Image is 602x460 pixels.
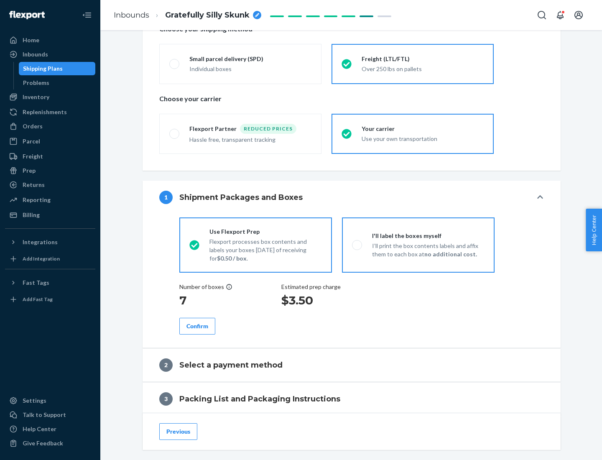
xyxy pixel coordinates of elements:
div: Help Center [23,425,56,433]
div: Replenishments [23,108,67,116]
div: Returns [23,181,45,189]
div: Billing [23,211,40,219]
p: Flexport processes box contents and labels your boxes [DATE] of receiving for . [209,238,322,263]
button: 2Select a payment method [143,348,561,382]
div: Parcel [23,137,40,146]
a: Talk to Support [5,408,95,422]
h1: $3.50 [281,293,341,308]
img: Flexport logo [9,11,45,19]
button: Integrations [5,235,95,249]
div: Small parcel delivery (SPD) [189,55,311,63]
div: Over 250 lbs on pallets [362,65,484,73]
div: Number of boxes [179,283,232,291]
a: Inbounds [5,48,95,61]
div: Individual boxes [189,65,311,73]
div: 1 [159,191,173,204]
div: Add Fast Tag [23,296,53,303]
button: Confirm [179,318,215,335]
a: Parcel [5,135,95,148]
div: Shipping Plans [23,64,63,73]
button: Fast Tags [5,276,95,289]
div: Confirm [186,322,208,330]
h4: Shipment Packages and Boxes [179,192,303,203]
div: Reporting [23,196,51,204]
a: Problems [19,76,96,89]
strong: no additional cost. [424,250,477,258]
div: Use Flexport Prep [209,227,322,236]
div: Fast Tags [23,279,49,287]
div: Add Integration [23,255,60,262]
div: 3 [159,392,173,406]
button: Give Feedback [5,437,95,450]
a: Home [5,33,95,47]
button: Previous [159,423,197,440]
div: Freight [23,152,43,161]
div: Problems [23,79,49,87]
a: Help Center [5,422,95,436]
button: Help Center [586,209,602,251]
div: Home [23,36,39,44]
div: Use your own transportation [362,135,484,143]
strong: $0.50 / box [217,255,247,262]
div: Freight (LTL/FTL) [362,55,484,63]
div: Prep [23,166,36,175]
div: Settings [23,396,46,405]
a: Add Integration [5,252,95,266]
div: I'll label the boxes myself [372,232,485,240]
a: Reporting [5,193,95,207]
div: Flexport Partner [189,125,240,133]
div: Hassle free, transparent tracking [189,135,311,144]
a: Prep [5,164,95,177]
p: Choose your carrier [159,94,544,104]
button: Open Search Box [533,7,550,23]
h4: Select a payment method [179,360,283,371]
div: Integrations [23,238,58,246]
h1: 7 [179,293,232,308]
a: Billing [5,208,95,222]
div: Orders [23,122,43,130]
p: I’ll print the box contents labels and affix them to each box at [372,242,485,258]
div: Inventory [23,93,49,101]
a: Add Fast Tag [5,293,95,306]
div: Reduced prices [240,124,296,134]
div: Give Feedback [23,439,63,447]
ol: breadcrumbs [107,3,268,28]
a: Inventory [5,90,95,104]
a: Freight [5,150,95,163]
button: 3Packing List and Packaging Instructions [143,382,561,416]
button: Open notifications [552,7,569,23]
button: 1Shipment Packages and Boxes [143,181,561,214]
div: Your carrier [362,125,484,133]
span: Gratefully Silly Skunk [165,10,250,21]
div: Talk to Support [23,411,66,419]
a: Replenishments [5,105,95,119]
div: 2 [159,358,173,372]
button: Close Navigation [79,7,95,23]
a: Orders [5,120,95,133]
a: Settings [5,394,95,407]
button: Open account menu [570,7,587,23]
h4: Packing List and Packaging Instructions [179,394,340,404]
a: Returns [5,178,95,192]
a: Inbounds [114,10,149,20]
a: Shipping Plans [19,62,96,75]
p: Estimated prep charge [281,283,341,291]
div: Inbounds [23,50,48,59]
